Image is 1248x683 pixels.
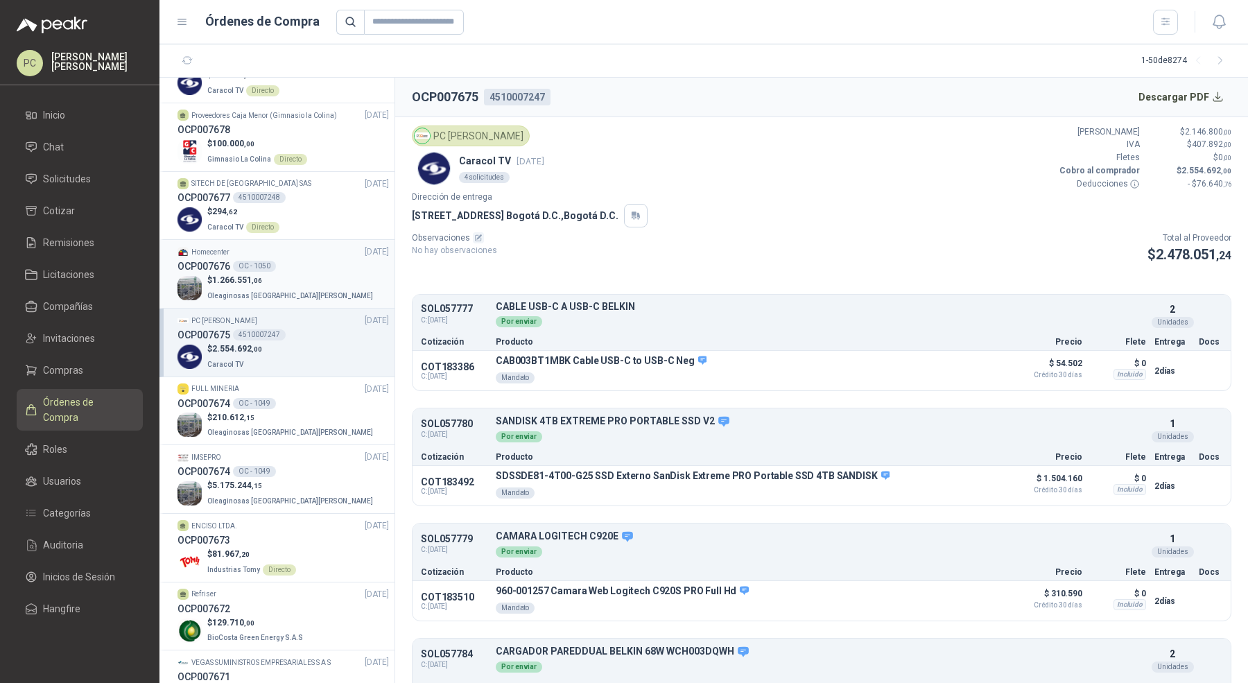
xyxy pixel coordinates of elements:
p: $ [1147,244,1231,266]
span: Gimnasio La Colina [207,155,271,163]
span: [DATE] [365,519,389,533]
h1: Órdenes de Compra [205,12,320,31]
p: $ 310.590 [1013,585,1082,609]
p: [PERSON_NAME] [1057,126,1140,139]
p: $ [207,343,262,356]
span: Remisiones [43,235,94,250]
span: 2.554.692 [1181,166,1231,175]
p: Proveedores Caja Menor (Gimnasio la Colina) [191,110,337,121]
p: Precio [1013,568,1082,576]
span: ,00 [1223,128,1231,136]
p: $ [1148,126,1231,139]
span: Chat [43,139,64,155]
span: ,00 [1223,141,1231,148]
a: Compañías [17,293,143,320]
div: PC [PERSON_NAME] [412,126,530,146]
a: Chat [17,134,143,160]
span: 210.612 [212,413,254,422]
p: Producto [496,568,1005,576]
span: C: [DATE] [421,429,487,440]
p: Entrega [1154,568,1190,576]
p: 960-001257 Camara Web Logitech C920S PRO Full Hd [496,585,749,598]
img: Company Logo [177,139,202,164]
div: 4 solicitudes [459,172,510,183]
p: $ [207,137,307,150]
a: Proveedores Caja Menor (Gimnasio la Colina)[DATE] OCP007678Company Logo$100.000,00Gimnasio La Col... [177,109,389,166]
p: SOL057779 [421,534,487,544]
p: IMSEPRO [191,452,221,463]
p: Deducciones [1057,178,1140,191]
span: [DATE] [365,588,389,601]
span: ,00 [244,140,254,148]
span: [DATE] [365,656,389,669]
p: FULL MINERIA [191,383,239,395]
div: Por enviar [496,546,542,557]
img: Company Logo [177,657,189,668]
a: Remisiones [17,230,143,256]
p: Precio [1013,453,1082,461]
p: Fletes [1057,151,1140,164]
a: Invitaciones [17,325,143,352]
span: Oleaginosas [GEOGRAPHIC_DATA][PERSON_NAME] [207,292,373,300]
p: Total al Proveedor [1147,232,1231,245]
p: 2 [1170,302,1175,317]
span: ,15 [252,482,262,490]
span: Invitaciones [43,331,95,346]
div: OC - 1049 [233,466,276,477]
span: Categorías [43,505,91,521]
p: $ [207,548,296,561]
img: Company Logo [177,383,189,395]
img: Company Logo [177,207,202,232]
h3: OCP007672 [177,601,230,616]
img: Company Logo [177,276,202,300]
span: Usuarios [43,474,81,489]
p: $ [207,479,376,492]
p: CABLE USB-C A USB-C BELKIN [496,302,1146,312]
div: Por enviar [496,316,542,327]
img: Company Logo [415,128,430,144]
p: SITECH DE [GEOGRAPHIC_DATA] SAS [191,178,311,189]
p: - $ [1148,178,1231,191]
span: C: [DATE] [421,487,487,496]
span: [DATE] [365,451,389,464]
p: Cotización [421,338,487,346]
span: Crédito 30 días [1013,487,1082,494]
p: PC [PERSON_NAME] [191,315,257,327]
p: SOL057784 [421,649,487,659]
div: Directo [246,85,279,96]
span: C: [DATE] [421,544,487,555]
span: 2.478.051 [1156,246,1231,263]
span: Cotizar [43,203,75,218]
div: Por enviar [496,431,542,442]
p: Docs [1199,338,1222,346]
span: ,06 [252,277,262,284]
span: Licitaciones [43,267,94,282]
div: Directo [274,154,307,165]
p: $ [207,616,306,630]
div: Incluido [1113,369,1146,380]
div: Unidades [1152,431,1194,442]
p: Entrega [1154,453,1190,461]
span: C: [DATE] [421,603,487,611]
span: Hangfire [43,601,80,616]
p: Flete [1091,453,1146,461]
span: ,00 [252,345,262,353]
span: Industrias Tomy [207,566,260,573]
span: 100.000 [212,139,254,148]
p: SOL057780 [421,419,487,429]
img: Company Logo [177,550,202,574]
p: Docs [1199,453,1222,461]
p: Producto [496,453,1005,461]
h3: OCP007678 [177,122,230,137]
p: [STREET_ADDRESS] Bogotá D.C. , Bogotá D.C. [412,208,618,223]
span: Órdenes de Compra [43,395,130,425]
a: Categorías [17,500,143,526]
p: Docs [1199,568,1222,576]
p: SDSSDE81-4T00-G25 SSD Externo SanDisk Extreme PRO Portable SSD 4TB SANDISK [496,470,890,483]
p: $ 0 [1091,355,1146,372]
div: 4510007248 [233,192,286,203]
span: ,00 [1221,167,1231,175]
span: Oleaginosas [GEOGRAPHIC_DATA][PERSON_NAME] [207,429,373,436]
p: 2 días [1154,593,1190,609]
p: CARGADOR PAREDDUAL BELKIN 68W WCH003DQWH [496,646,1146,658]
